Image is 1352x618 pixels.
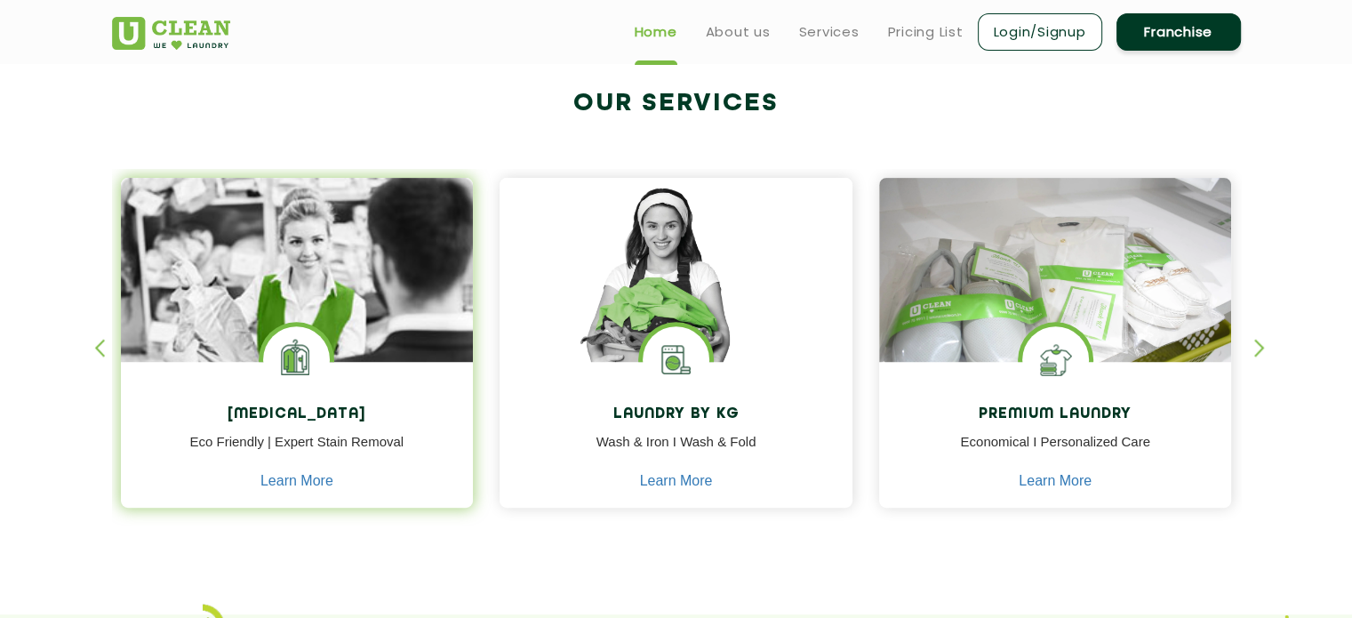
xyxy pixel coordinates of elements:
[112,17,230,50] img: UClean Laundry and Dry Cleaning
[134,406,460,423] h4: [MEDICAL_DATA]
[112,89,1241,118] h2: Our Services
[513,432,839,472] p: Wash & Iron I Wash & Fold
[643,326,709,393] img: laundry washing machine
[706,21,771,43] a: About us
[260,473,333,489] a: Learn More
[635,21,677,43] a: Home
[879,178,1232,413] img: laundry done shoes and clothes
[1019,473,1092,489] a: Learn More
[888,21,964,43] a: Pricing List
[500,178,852,413] img: a girl with laundry basket
[978,13,1102,51] a: Login/Signup
[1116,13,1241,51] a: Franchise
[134,432,460,472] p: Eco Friendly | Expert Stain Removal
[1022,326,1089,393] img: Shoes Cleaning
[799,21,860,43] a: Services
[513,406,839,423] h4: Laundry by Kg
[892,432,1219,472] p: Economical I Personalized Care
[263,326,330,393] img: Laundry Services near me
[121,178,474,461] img: Drycleaners near me
[640,473,713,489] a: Learn More
[892,406,1219,423] h4: Premium Laundry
